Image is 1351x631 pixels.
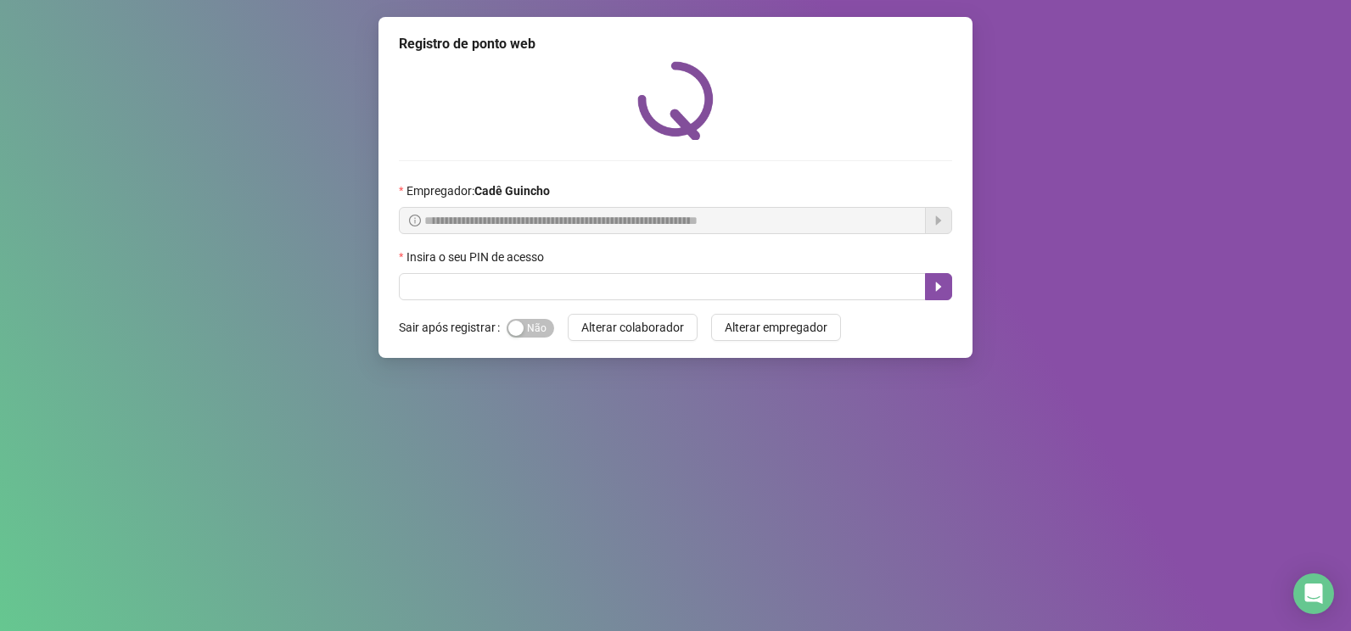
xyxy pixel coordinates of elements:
[406,181,550,200] span: Empregador :
[581,318,684,337] span: Alterar colaborador
[474,184,550,198] strong: Cadê Guincho
[399,34,952,54] div: Registro de ponto web
[725,318,827,337] span: Alterar empregador
[1293,573,1334,614] div: Open Intercom Messenger
[409,215,421,226] span: info-circle
[932,280,945,293] span: caret-right
[399,248,555,266] label: Insira o seu PIN de acesso
[637,61,714,140] img: QRPoint
[568,314,698,341] button: Alterar colaborador
[399,314,507,341] label: Sair após registrar
[711,314,841,341] button: Alterar empregador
